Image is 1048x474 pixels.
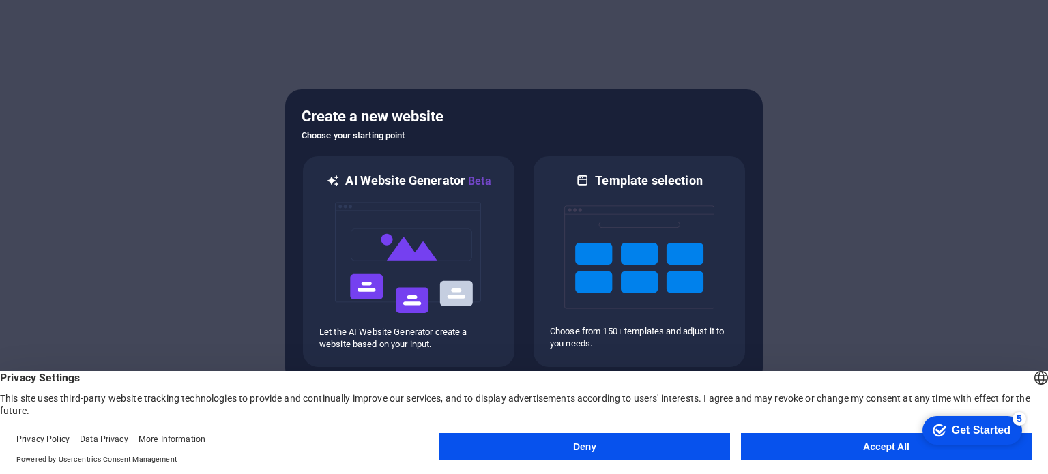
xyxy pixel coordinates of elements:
[465,175,491,188] span: Beta
[302,106,746,128] h5: Create a new website
[345,173,491,190] h6: AI Website Generator
[302,155,516,368] div: AI Website GeneratorBetaaiLet the AI Website Generator create a website based on your input.
[595,173,702,189] h6: Template selection
[550,325,729,350] p: Choose from 150+ templates and adjust it to you needs.
[334,190,484,326] img: ai
[319,326,498,351] p: Let the AI Website Generator create a website based on your input.
[912,409,1028,450] iframe: To enrich screen reader interactions, please activate Accessibility in Grammarly extension settings
[532,155,746,368] div: Template selectionChoose from 150+ templates and adjust it to you needs.
[302,128,746,144] h6: Choose your starting point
